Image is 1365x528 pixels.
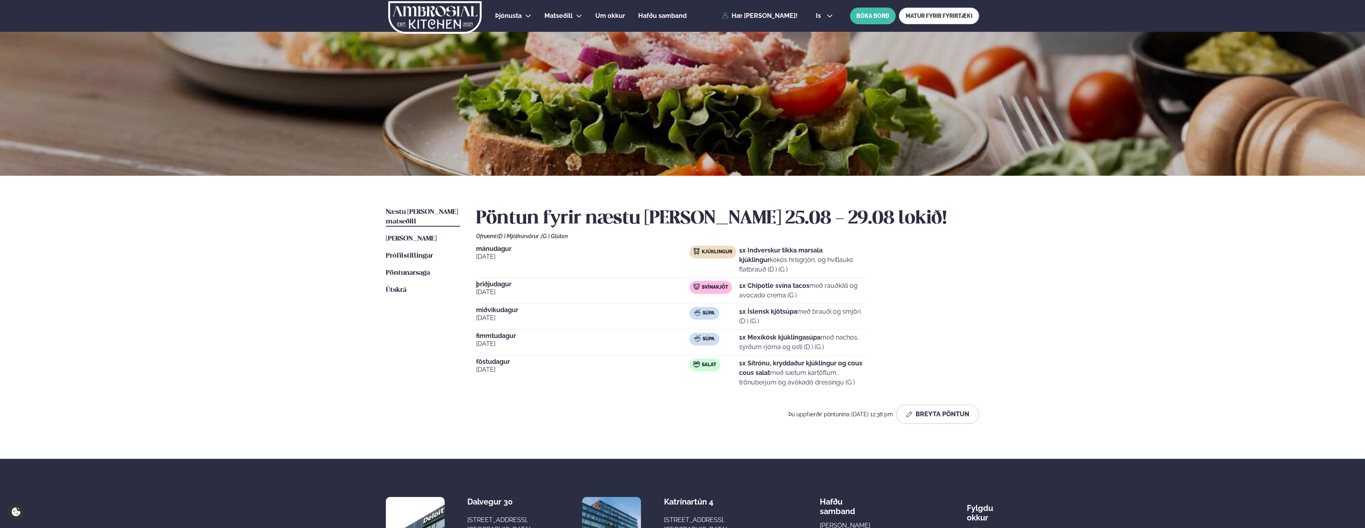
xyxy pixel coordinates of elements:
[694,335,701,342] img: soup.svg
[495,12,522,19] span: Þjónusta
[638,12,687,19] span: Hafðu samband
[722,12,798,19] a: Hæ [PERSON_NAME]!
[739,359,865,387] p: með sætum kartöflum, trönuberjum og avókadó dressingu (G )
[467,497,531,507] div: Dalvegur 30
[476,307,689,313] span: miðvikudagur
[739,307,865,326] p: með brauði og smjöri (D ) (G )
[809,13,839,19] button: is
[702,284,728,291] span: Svínakjöt
[896,405,979,424] button: Breyta Pöntun
[8,504,24,520] a: Cookie settings
[386,235,437,242] span: [PERSON_NAME]
[703,310,714,316] span: Súpa
[476,208,979,230] h2: Pöntun fyrir næstu [PERSON_NAME] 25.08 - 29.08 lokið!
[476,233,979,239] div: Ofnæmi:
[820,491,855,516] span: Hafðu samband
[739,333,865,352] p: með nachos, sýrðum rjóma og osti (D ) (G )
[693,361,700,367] img: salad.svg
[702,249,732,255] span: Kjúklingur
[739,246,865,274] p: kókos hrísgrjón, og hvítlauks flatbrauð (D ) (G )
[739,334,821,341] strong: 1x Mexíkósk kjúklingasúpa
[476,339,689,349] span: [DATE]
[541,233,568,239] span: (G ) Glúten
[386,285,407,295] a: Útskrá
[693,283,700,290] img: pork.svg
[497,233,541,239] span: (D ) Mjólkurvörur ,
[694,309,701,316] img: soup.svg
[386,270,430,276] span: Pöntunarsaga
[850,8,896,24] button: BÓKA BORÐ
[476,359,689,365] span: föstudagur
[386,234,437,244] a: [PERSON_NAME]
[595,11,625,21] a: Um okkur
[595,12,625,19] span: Um okkur
[386,208,460,227] a: Næstu [PERSON_NAME] matseðill
[386,252,433,259] span: Prófílstillingar
[739,282,809,289] strong: 1x Chipotle svína tacos
[476,252,689,262] span: [DATE]
[476,287,689,297] span: [DATE]
[386,209,458,225] span: Næstu [PERSON_NAME] matseðill
[476,246,689,252] span: mánudagur
[788,411,893,417] span: Þú uppfærðir pöntunina [DATE] 12:38 pm
[739,359,862,377] strong: 1x Sítrónu, kryddaður kjúklingur og cous cous salat
[739,308,797,315] strong: 1x Íslensk kjötsúpa
[495,11,522,21] a: Þjónusta
[476,313,689,323] span: [DATE]
[702,362,716,368] span: Salat
[476,365,689,375] span: [DATE]
[816,13,823,19] span: is
[544,12,573,19] span: Matseðill
[739,247,823,264] strong: 1x Indverskur tikka marsala kjúklingur
[739,281,865,300] p: með rauðkáli og avocado crema (G )
[386,287,407,293] span: Útskrá
[899,8,979,24] a: MATUR FYRIR FYRIRTÆKI
[476,281,689,287] span: þriðjudagur
[967,497,993,522] div: Fylgdu okkur
[386,251,433,261] a: Prófílstillingar
[476,333,689,339] span: fimmtudagur
[386,268,430,278] a: Pöntunarsaga
[638,11,687,21] a: Hafðu samband
[693,248,700,254] img: chicken.svg
[703,336,714,342] span: Súpa
[387,1,482,34] img: logo
[664,497,727,507] div: Katrínartún 4
[544,11,573,21] a: Matseðill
